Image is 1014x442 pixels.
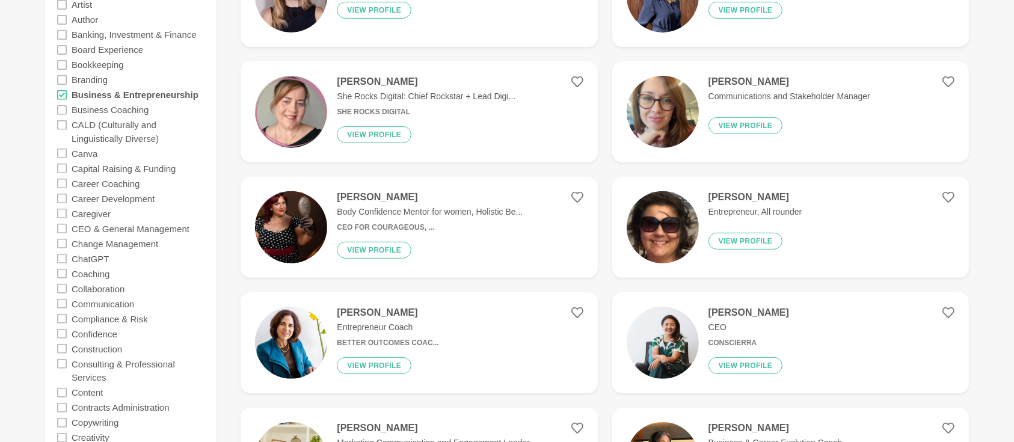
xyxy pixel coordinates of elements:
[72,27,197,42] label: Banking, Investment & Finance
[72,12,98,27] label: Author
[72,57,124,72] label: Bookkeeping
[627,76,699,148] img: 85e597aa383e4e8ce0c784e45bd125d70f8b85ee-2316x3088.jpg
[612,292,969,393] a: [PERSON_NAME]CEOConscierraView profile
[337,126,411,143] button: View profile
[337,90,515,103] p: She Rocks Digital: Chief Rockstar + Lead Digi...
[72,206,111,221] label: Caregiver
[72,191,155,206] label: Career Development
[72,161,176,176] label: Capital Raising & Funding
[72,251,109,266] label: ChatGPT
[72,311,148,326] label: Compliance & Risk
[72,221,189,236] label: CEO & General Management
[708,117,783,134] button: View profile
[72,42,143,57] label: Board Experience
[708,321,789,334] p: CEO
[72,72,108,87] label: Branding
[337,76,515,88] h4: [PERSON_NAME]
[255,191,327,263] img: 757907b3ed0403ae45907990eb6d90976d33866e-667x1000.jpg
[255,76,327,148] img: 3712f042e1ba8165941ef6fb2e6712174b73e441-500x500.png
[72,356,204,385] label: Consulting & Professional Services
[241,177,597,278] a: [PERSON_NAME]Body Confidence Mentor for women, Holistic Be...CEO for Courageous, ...View profile
[708,191,802,203] h4: [PERSON_NAME]
[627,307,699,379] img: 11961c34e7ac67cc085e95f2ec431d591001004f-1200x800.jpg
[72,385,103,400] label: Content
[612,61,969,162] a: [PERSON_NAME]Communications and Stakeholder ManagerView profile
[72,266,109,281] label: Coaching
[337,191,523,203] h4: [PERSON_NAME]
[72,236,158,251] label: Change Management
[72,400,170,415] label: Contracts Administration
[72,87,198,102] label: Business & Entrepreneurship
[708,307,789,319] h4: [PERSON_NAME]
[255,307,327,379] img: bc4c1a949b657d47f3b408cf720d91789dc47126-1575x1931.jpg
[708,90,870,103] p: Communications and Stakeholder Manager
[337,108,515,117] h6: She Rocks Digital
[72,296,134,311] label: Communication
[337,339,438,348] h6: Better Outcomes Coac...
[241,292,597,393] a: [PERSON_NAME]Entrepreneur CoachBetter Outcomes Coac...View profile
[708,339,789,348] h6: Conscierra
[72,326,117,341] label: Confidence
[241,61,597,162] a: [PERSON_NAME]She Rocks Digital: Chief Rockstar + Lead Digi...She Rocks DigitalView profile
[337,307,438,319] h4: [PERSON_NAME]
[337,223,523,232] h6: CEO for Courageous, ...
[708,422,843,434] h4: [PERSON_NAME]
[627,191,699,263] img: 29684499446b97a81ee80a91ee07c6cf1974cbf8-1242x2208.jpg
[72,341,122,356] label: Construction
[337,422,530,434] h4: [PERSON_NAME]
[708,2,783,19] button: View profile
[72,415,118,430] label: Copywriting
[337,357,411,374] button: View profile
[708,206,802,218] p: Entrepreneur, All rounder
[72,117,204,146] label: CALD (Culturally and Linguistically Diverse)
[337,2,411,19] button: View profile
[337,242,411,259] button: View profile
[337,321,438,334] p: Entrepreneur Coach
[708,233,783,250] button: View profile
[337,206,523,218] p: Body Confidence Mentor for women, Holistic Be...
[72,281,124,296] label: Collaboration
[72,102,149,117] label: Business Coaching
[72,146,97,161] label: Canva
[72,176,140,191] label: Career Coaching
[708,76,870,88] h4: [PERSON_NAME]
[612,177,969,278] a: [PERSON_NAME]Entrepreneur, All rounderView profile
[708,357,783,374] button: View profile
